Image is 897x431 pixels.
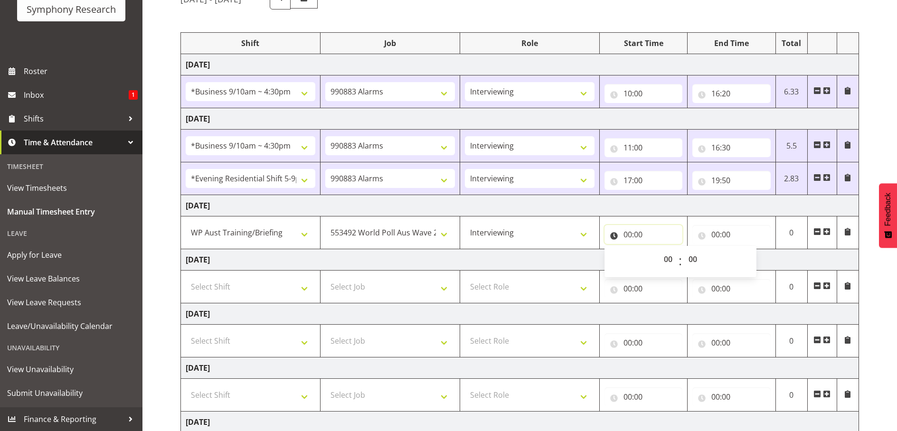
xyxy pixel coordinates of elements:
[129,90,138,100] span: 1
[181,195,859,216] td: [DATE]
[7,181,135,195] span: View Timesheets
[7,319,135,333] span: Leave/Unavailability Calendar
[692,333,771,352] input: Click to select...
[692,171,771,190] input: Click to select...
[2,200,140,224] a: Manual Timesheet Entry
[692,225,771,244] input: Click to select...
[186,37,315,49] div: Shift
[2,243,140,267] a: Apply for Leave
[2,381,140,405] a: Submit Unavailability
[2,176,140,200] a: View Timesheets
[692,279,771,298] input: Click to select...
[2,357,140,381] a: View Unavailability
[7,362,135,376] span: View Unavailability
[604,279,683,298] input: Click to select...
[7,248,135,262] span: Apply for Leave
[775,216,807,249] td: 0
[775,325,807,357] td: 0
[181,303,859,325] td: [DATE]
[2,157,140,176] div: Timesheet
[775,271,807,303] td: 0
[7,205,135,219] span: Manual Timesheet Entry
[181,357,859,379] td: [DATE]
[781,37,803,49] div: Total
[27,2,116,17] div: Symphony Research
[7,386,135,400] span: Submit Unavailability
[2,314,140,338] a: Leave/Unavailability Calendar
[2,338,140,357] div: Unavailability
[604,333,683,352] input: Click to select...
[604,138,683,157] input: Click to select...
[775,379,807,412] td: 0
[604,225,683,244] input: Click to select...
[775,130,807,162] td: 5.5
[692,387,771,406] input: Click to select...
[604,171,683,190] input: Click to select...
[604,387,683,406] input: Click to select...
[692,138,771,157] input: Click to select...
[181,108,859,130] td: [DATE]
[24,135,123,150] span: Time & Attendance
[181,54,859,75] td: [DATE]
[604,84,683,103] input: Click to select...
[7,272,135,286] span: View Leave Balances
[24,412,123,426] span: Finance & Reporting
[24,64,138,78] span: Roster
[465,37,595,49] div: Role
[7,295,135,309] span: View Leave Requests
[879,183,897,248] button: Feedback - Show survey
[181,249,859,271] td: [DATE]
[679,250,682,273] span: :
[2,290,140,314] a: View Leave Requests
[2,224,140,243] div: Leave
[692,84,771,103] input: Click to select...
[692,37,771,49] div: End Time
[2,267,140,290] a: View Leave Balances
[775,75,807,108] td: 6.33
[775,162,807,195] td: 2.83
[884,193,892,226] span: Feedback
[325,37,455,49] div: Job
[24,88,129,102] span: Inbox
[24,112,123,126] span: Shifts
[604,37,683,49] div: Start Time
